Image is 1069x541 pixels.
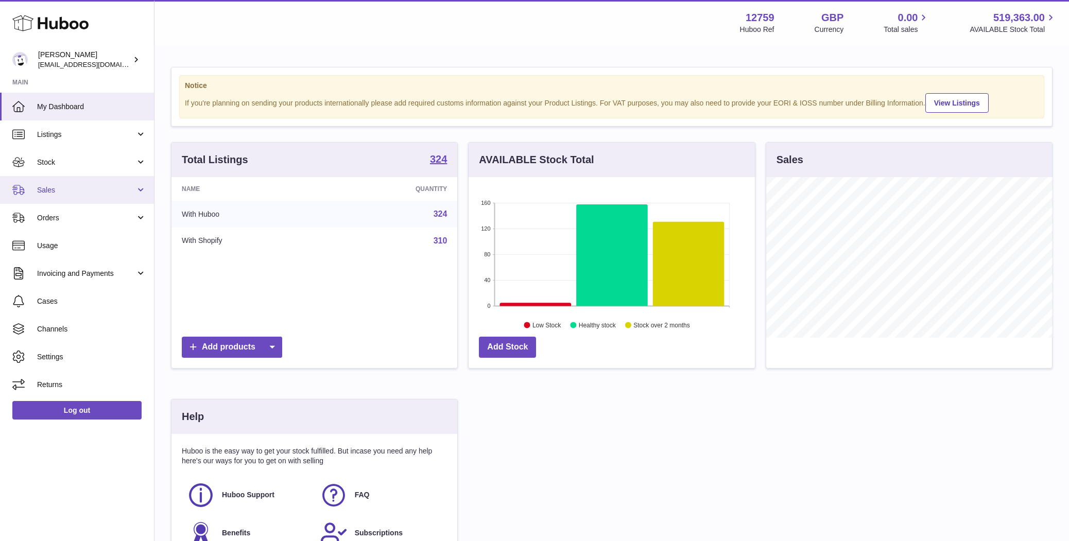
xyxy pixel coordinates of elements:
[485,251,491,257] text: 80
[12,401,142,420] a: Log out
[479,153,594,167] h3: AVAILABLE Stock Total
[434,236,447,245] a: 310
[185,81,1039,91] strong: Notice
[355,490,370,500] span: FAQ
[884,11,929,34] a: 0.00 Total sales
[898,11,918,25] span: 0.00
[634,322,690,329] text: Stock over 2 months
[171,201,325,228] td: With Huboo
[532,322,561,329] text: Low Stock
[485,277,491,283] text: 40
[187,481,309,509] a: Huboo Support
[37,380,146,390] span: Returns
[182,446,447,466] p: Huboo is the easy way to get your stock fulfilled. But incase you need any help here's our ways f...
[579,322,616,329] text: Healthy stock
[222,490,274,500] span: Huboo Support
[355,528,403,538] span: Subscriptions
[37,241,146,251] span: Usage
[37,213,135,223] span: Orders
[884,25,929,34] span: Total sales
[185,92,1039,113] div: If you're planning on sending your products internationally please add required customs informati...
[746,11,774,25] strong: 12759
[37,185,135,195] span: Sales
[993,11,1045,25] span: 519,363.00
[970,11,1057,34] a: 519,363.00 AVAILABLE Stock Total
[37,324,146,334] span: Channels
[182,153,248,167] h3: Total Listings
[481,225,490,232] text: 120
[320,481,442,509] a: FAQ
[970,25,1057,34] span: AVAILABLE Stock Total
[171,177,325,201] th: Name
[481,200,490,206] text: 160
[12,52,28,67] img: sofiapanwar@unndr.com
[38,50,131,69] div: [PERSON_NAME]
[488,303,491,309] text: 0
[815,25,844,34] div: Currency
[37,352,146,362] span: Settings
[821,11,843,25] strong: GBP
[37,269,135,278] span: Invoicing and Payments
[37,158,135,167] span: Stock
[925,93,989,113] a: View Listings
[222,528,250,538] span: Benefits
[182,337,282,358] a: Add products
[182,410,204,424] h3: Help
[430,154,447,166] a: 324
[479,337,536,358] a: Add Stock
[37,296,146,306] span: Cases
[325,177,457,201] th: Quantity
[37,130,135,139] span: Listings
[430,154,447,164] strong: 324
[171,228,325,254] td: With Shopify
[777,153,803,167] h3: Sales
[740,25,774,34] div: Huboo Ref
[434,210,447,218] a: 324
[37,102,146,112] span: My Dashboard
[38,60,151,68] span: [EMAIL_ADDRESS][DOMAIN_NAME]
